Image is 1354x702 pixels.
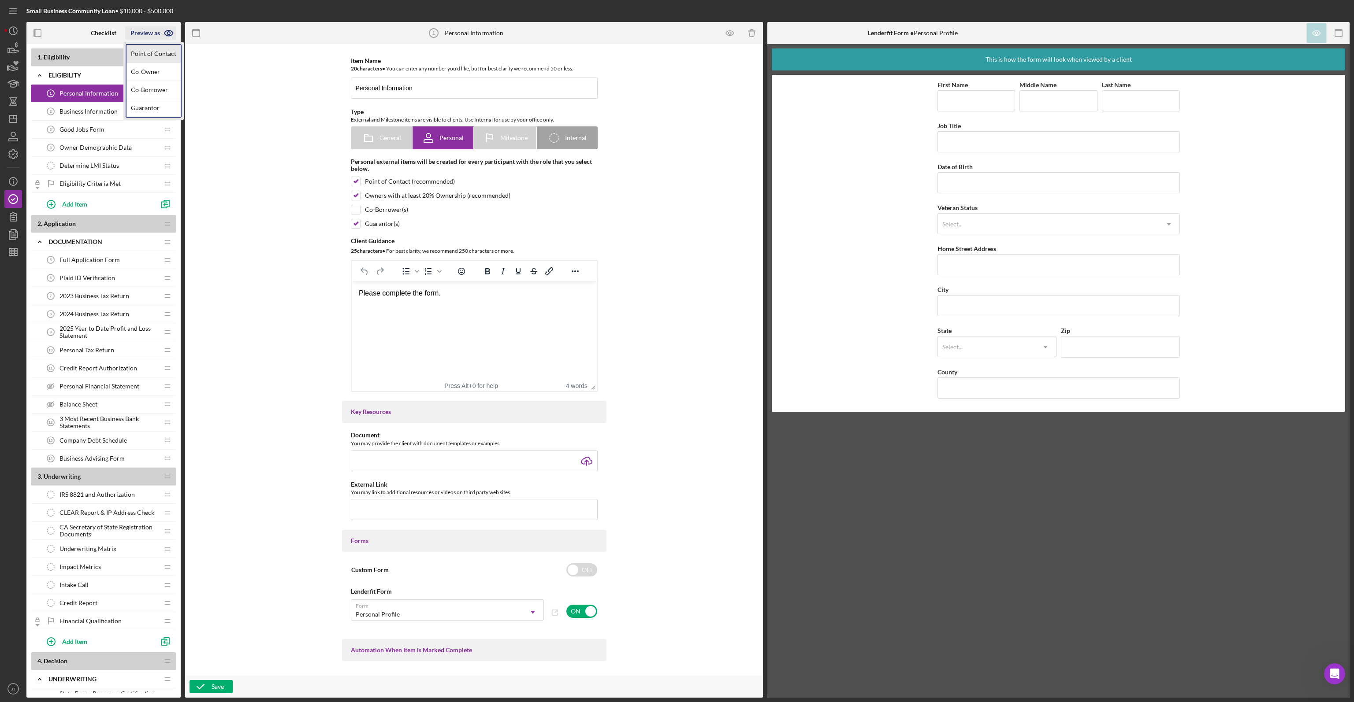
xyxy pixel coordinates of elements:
span: Internal [565,134,587,141]
div: Save [212,680,224,693]
b: 20 character s • [351,65,385,72]
span: Milestone [500,134,528,141]
div: You may link to additional resources or videos on third party web sites. [351,488,598,497]
span: 1 . [37,53,42,61]
tspan: 5 [50,258,52,262]
div: This is how the form will look when viewed by a client [986,48,1132,70]
div: You can enter any number you'd like, but for best clarity we recommend 50 or less. [351,64,598,73]
span: CLEAR Report & IP Address Check [60,509,154,516]
span: 2 . [37,220,42,227]
span: Good Jobs Form [60,126,104,133]
button: Insert/edit link [542,265,557,277]
button: Emojis [454,265,469,277]
span: Eligibility [44,53,70,61]
span: Personal Financial Statement [60,383,139,390]
div: Owners with at least 20% Ownership (recommended) [365,192,510,199]
span: Personal Information [60,90,118,97]
div: Point of Contact (recommended) [365,178,455,185]
tspan: 14 [48,456,53,461]
span: IRS 8821 and Authorization [60,491,135,498]
div: Personal external items will be created for every participant with the role that you select below. [351,158,598,172]
span: 2024 Business Tax Return [60,310,129,318]
label: County [937,368,957,376]
span: Plaid ID Verification [60,274,115,281]
button: Preview as [125,26,176,40]
span: Intake Call [60,581,89,588]
a: Co-Borrower [126,81,181,99]
label: Date of Birth [937,163,973,170]
div: Documentation [48,238,159,245]
span: Decision [44,657,67,665]
b: 25 character s • [351,248,385,254]
div: Key Resources [351,408,598,415]
div: Press the Up and Down arrow keys to resize the editor. [588,380,597,391]
text: JT [11,687,16,691]
a: Point of Contact [126,45,181,63]
div: Eligibility [48,72,159,79]
div: Numbered list [421,265,443,277]
tspan: 8 [50,312,52,316]
span: Personal [439,134,464,141]
div: Co-Borrower(s) [365,206,408,213]
button: Strikethrough [526,265,541,277]
span: Business Information [60,108,118,115]
span: Business Advising Form [60,455,125,462]
span: Full Application Form [60,256,120,263]
span: Owner Demographic Data [60,144,132,151]
div: Preview as [130,26,160,40]
div: • $10,000 - $500,000 [26,7,173,15]
span: Underwriting [44,473,81,480]
b: Lenderfit Form [351,587,392,595]
label: City [937,286,949,293]
label: Middle Name [1019,81,1056,89]
span: General [379,134,401,141]
tspan: 1 [432,30,435,36]
span: 2025 Year to Date Profit and Loss Statement [60,325,159,339]
div: Add Item [62,633,87,650]
tspan: 12 [48,420,53,425]
div: For best clarity, we recommend 250 characters or more. [351,247,598,255]
span: Financial Qualification [60,617,122,624]
span: 4 . [37,657,42,665]
span: 3 Most Recent Business Bank Statements [60,415,159,429]
div: External Link [351,481,598,488]
a: Guarantor [126,99,181,117]
tspan: 3 [50,127,52,132]
span: CA Secretary of State Registration Documents [60,524,159,538]
button: Reveal or hide additional toolbar items [568,265,583,277]
button: Undo [357,265,372,277]
tspan: 2 [50,109,52,114]
span: Balance Sheet [60,401,97,408]
tspan: 13 [48,438,53,443]
div: Guarantor(s) [365,220,400,227]
button: Italic [495,265,510,277]
iframe: Intercom live chat [1324,663,1345,684]
a: Co-Owner [126,63,181,81]
label: Custom Form [351,566,389,573]
button: 4 words [566,382,588,389]
div: Forms [351,537,598,544]
div: Document [351,432,598,439]
b: Small Business Community Loan [26,7,115,15]
span: Underwriting Matrix [60,545,116,552]
div: Personal Information [445,30,503,37]
span: 3 . [37,473,42,480]
label: Home Street Address [937,245,996,252]
span: Eligibility Criteria Met [60,180,121,187]
span: Personal Tax Return [60,347,114,354]
span: Credit Report Authorization [60,365,137,372]
button: Bold [480,265,495,277]
div: External and Milestone items are visible to clients. Use Internal for use by your office only. [351,115,598,124]
span: Application [44,220,76,227]
div: Select... [942,344,963,351]
div: Personal Profile [868,30,958,37]
button: Save [190,680,233,693]
button: Add Item [40,632,154,650]
span: Company Debt Schedule [60,437,127,444]
div: Client Guidance [351,237,598,244]
span: Determine LMI Status [60,162,119,169]
tspan: 7 [50,294,52,298]
tspan: 6 [50,276,52,280]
